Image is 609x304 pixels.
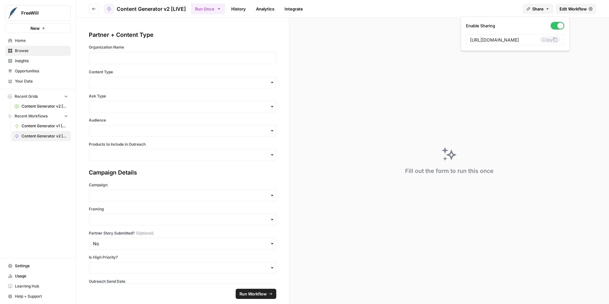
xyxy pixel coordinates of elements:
[93,241,272,247] input: No
[12,101,71,111] a: Content Generator v2 [DRAFT] Test
[117,5,186,13] span: Content Generator v2 [LIVE]
[5,271,71,281] a: Usage
[21,10,60,16] span: FreeWill
[89,254,276,260] label: Is High Priority?
[104,4,186,14] a: Content Generator v2 [LIVE]
[22,133,68,139] span: Content Generator v2 [LIVE]
[540,36,560,43] button: Copy
[239,291,267,297] span: Run Workflow
[466,22,564,30] label: Enable Sharing
[89,30,276,39] div: Partner + Content Type
[15,294,68,299] span: Help + Support
[5,66,71,76] a: Opportunities
[89,168,276,177] div: Campaign Details
[523,4,553,14] button: Share
[281,4,307,14] a: Integrate
[5,281,71,291] a: Learning Hub
[15,48,68,54] span: Browse
[15,273,68,279] span: Usage
[89,182,276,188] label: Campaign
[532,6,544,12] span: Share
[5,92,71,101] button: Recent Grids
[15,263,68,269] span: Settings
[15,94,38,99] span: Recent Grids
[5,261,71,271] a: Settings
[461,17,570,51] div: Share
[15,58,68,64] span: Insights
[227,4,250,14] a: History
[5,76,71,86] a: Your Data
[5,36,71,46] a: Home
[89,206,276,212] label: Framing
[236,289,276,299] button: Run Workflow
[89,93,276,99] label: Ask Type
[5,46,71,56] a: Browse
[89,69,276,75] label: Content Type
[12,121,71,131] a: Content Generator v1 [DEPRECATED]
[22,123,68,129] span: Content Generator v1 [DEPRECATED]
[89,279,276,284] label: Outreach Send Date
[5,56,71,66] a: Insights
[136,230,154,236] span: (Optional)
[89,230,276,236] label: Partner Story Submitted?
[15,283,68,289] span: Learning Hub
[89,44,276,50] label: Organization Name
[5,23,71,33] button: New
[5,111,71,121] button: Recent Workflows
[12,131,71,141] a: Content Generator v2 [LIVE]
[191,3,225,14] button: Run Once
[556,4,596,14] a: Edit Workflow
[7,7,19,19] img: FreeWill Logo
[560,6,587,12] span: Edit Workflow
[89,142,276,147] label: Products to Include in Outreach
[5,5,71,21] button: Workspace: FreeWill
[89,117,276,123] label: Audience
[252,4,278,14] a: Analytics
[15,78,68,84] span: Your Data
[15,68,68,74] span: Opportunities
[22,103,68,109] span: Content Generator v2 [DRAFT] Test
[5,291,71,301] button: Help + Support
[405,167,494,175] div: Fill out the form to run this once
[15,38,68,43] span: Home
[15,113,48,119] span: Recent Workflows
[30,25,40,31] span: New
